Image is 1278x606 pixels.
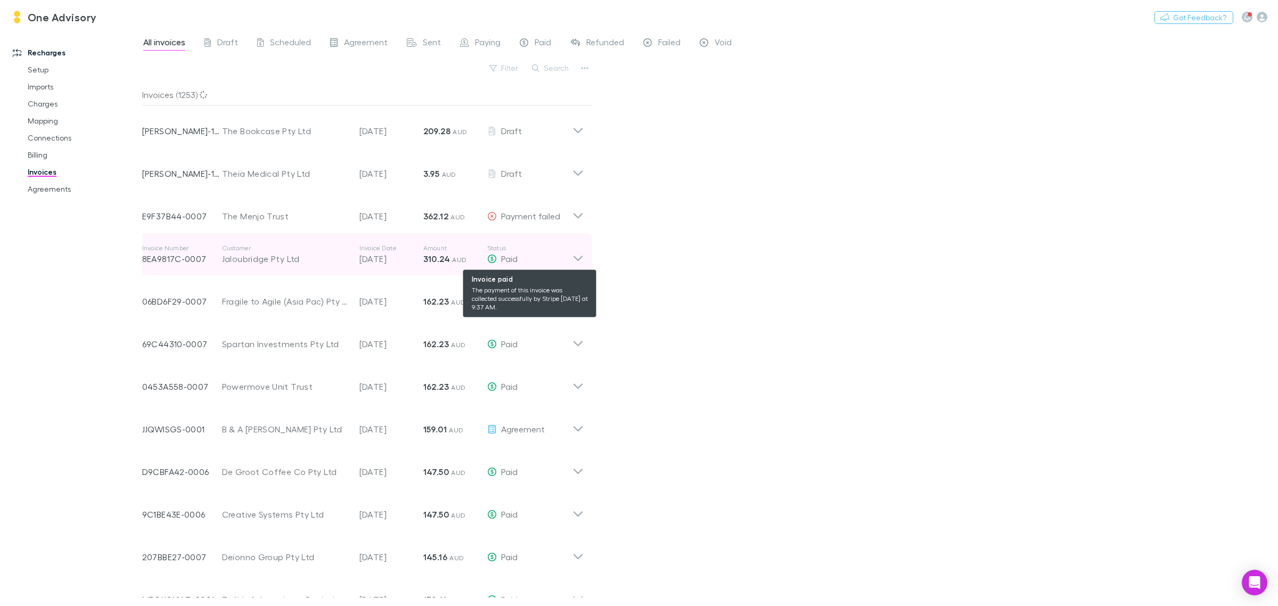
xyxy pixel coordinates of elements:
[423,594,446,605] strong: 139.61
[451,383,465,391] span: AUD
[586,37,624,51] span: Refunded
[134,276,592,318] div: 06BD6F29-0007Fragile to Agile (Asia Pac) Pty Ltd[DATE]162.23 AUDPaid
[222,551,349,563] div: Deionno Group Pty Ltd
[17,61,150,78] a: Setup
[501,381,518,391] span: Paid
[134,446,592,489] div: D9CBFA42-0006De Groot Coffee Co Pty Ltd[DATE]147.50 AUDPaid
[452,256,466,264] span: AUD
[501,509,518,519] span: Paid
[359,338,423,350] p: [DATE]
[143,37,185,51] span: All invoices
[142,167,222,180] p: [PERSON_NAME]-1254
[423,168,439,179] strong: 3.95
[222,125,349,137] div: The Bookcase Pty Ltd
[270,37,311,51] span: Scheduled
[142,465,222,478] p: D9CBFA42-0006
[501,466,518,477] span: Paid
[448,596,463,604] span: AUD
[423,126,450,136] strong: 209.28
[501,253,518,264] span: Paid
[222,423,349,436] div: B & A [PERSON_NAME] Pty Ltd
[359,167,423,180] p: [DATE]
[142,508,222,521] p: 9C1BE43E-0006
[423,466,449,477] strong: 147.50
[142,380,222,393] p: 0453A558-0007
[423,211,448,222] strong: 362.12
[134,489,592,531] div: 9C1BE43E-0006Creative Systems Pty Ltd[DATE]147.50 AUDPaid
[11,11,23,23] img: One Advisory's Logo
[359,593,423,606] p: [DATE]
[449,426,463,434] span: AUD
[451,511,465,519] span: AUD
[501,168,522,178] span: Draft
[17,112,150,129] a: Mapping
[134,191,592,233] div: E9F37B44-0007The Menjo Trust[DATE]362.12 AUDPayment failed
[484,62,525,75] button: Filter
[142,125,222,137] p: [PERSON_NAME]-1062
[535,37,551,51] span: Paid
[423,296,449,307] strong: 162.23
[222,210,349,223] div: The Menjo Trust
[134,318,592,361] div: 69C44310-0007Spartan Investments Pty Ltd[DATE]162.23 AUDPaid
[142,244,222,252] p: Invoice Number
[423,424,447,435] strong: 159.01
[222,338,349,350] div: Spartan Investments Pty Ltd
[17,129,150,146] a: Connections
[501,594,518,604] span: Paid
[142,210,222,223] p: E9F37B44-0007
[423,253,450,264] strong: 310.24
[222,508,349,521] div: Creative Systems Pty Ltd
[359,380,423,393] p: [DATE]
[142,593,222,606] p: MBGKQYWB-0001
[423,37,441,51] span: Sent
[449,554,464,562] span: AUD
[450,213,465,221] span: AUD
[359,210,423,223] p: [DATE]
[222,167,349,180] div: Theia Medical Pty Ltd
[527,62,575,75] button: Search
[487,244,572,252] p: Status
[359,465,423,478] p: [DATE]
[2,44,150,61] a: Recharges
[359,125,423,137] p: [DATE]
[715,37,732,51] span: Void
[17,95,150,112] a: Charges
[134,148,592,191] div: [PERSON_NAME]-1254Theia Medical Pty Ltd[DATE]3.95 AUDDraft
[222,252,349,265] div: Jaloubridge Pty Ltd
[217,37,238,51] span: Draft
[4,4,103,30] a: One Advisory
[501,552,518,562] span: Paid
[359,295,423,308] p: [DATE]
[501,126,522,136] span: Draft
[423,244,487,252] p: Amount
[451,469,465,477] span: AUD
[359,244,423,252] p: Invoice Date
[359,508,423,521] p: [DATE]
[222,244,349,252] p: Customer
[451,341,465,349] span: AUD
[501,339,518,349] span: Paid
[359,551,423,563] p: [DATE]
[475,37,501,51] span: Paying
[134,531,592,574] div: 207BBE27-0007Deionno Group Pty Ltd[DATE]145.16 AUDPaid
[501,296,518,306] span: Paid
[501,211,560,221] span: Payment failed
[359,252,423,265] p: [DATE]
[134,361,592,404] div: 0453A558-0007Powermove Unit Trust[DATE]162.23 AUDPaid
[134,404,592,446] div: JJQWISGS-0001B & A [PERSON_NAME] Pty Ltd[DATE]159.01 AUDAgreement
[17,163,150,181] a: Invoices
[222,593,349,606] div: Zafiris & Associates Pty Ltd
[423,509,449,520] strong: 147.50
[344,37,388,51] span: Agreement
[453,128,467,136] span: AUD
[451,298,465,306] span: AUD
[1242,570,1267,595] div: Open Intercom Messenger
[658,37,681,51] span: Failed
[222,380,349,393] div: Powermove Unit Trust
[17,78,150,95] a: Imports
[17,146,150,163] a: Billing
[501,424,545,434] span: Agreement
[423,552,447,562] strong: 145.16
[28,11,97,23] h3: One Advisory
[17,181,150,198] a: Agreements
